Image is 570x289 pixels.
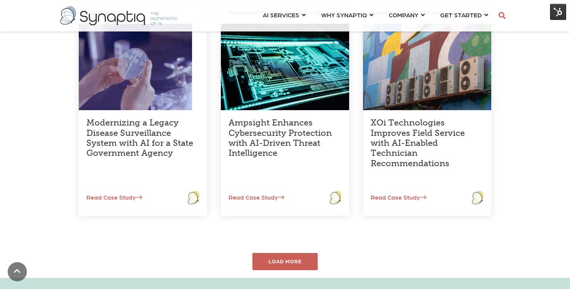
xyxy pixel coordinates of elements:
img: logo [330,191,341,204]
span: GET STARTED [440,10,482,20]
img: Laboratory technician holding a sample [79,24,192,110]
span: WHY SYNAPTIQ [321,10,367,20]
img: HubSpot Tools Menu Toggle [550,4,566,20]
span: AI SERVICES [263,10,299,20]
a: Ampsight Enhances Cybersecurity Protection with AI-Driven Threat Intelligence [229,117,332,158]
a: Read Case Study [363,193,426,201]
a: GET STARTED [440,8,488,22]
img: synaptiq logo-2 [60,6,177,25]
a: Modernizing a Legacy Disease Surveillance System with AI for a State Government Agency [86,117,193,158]
img: Air conditioning units with a colorful background [363,24,491,110]
a: XOi Technologies Improves Field Service with AI-Enabled Technician Recommendations [371,117,465,168]
span: COMPANY [389,10,418,20]
div: LOAD MORE [252,253,318,270]
a: WHY SYNAPTIQ [321,8,373,22]
img: Diagram of a computer circuit [221,24,349,110]
img: logo [472,191,484,204]
nav: menu [255,2,496,30]
a: COMPANY [389,8,425,22]
a: AI SERVICES [263,8,306,22]
a: Read Case Study [79,193,142,201]
img: logo [188,191,199,204]
a: Read Case Study [221,193,284,201]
